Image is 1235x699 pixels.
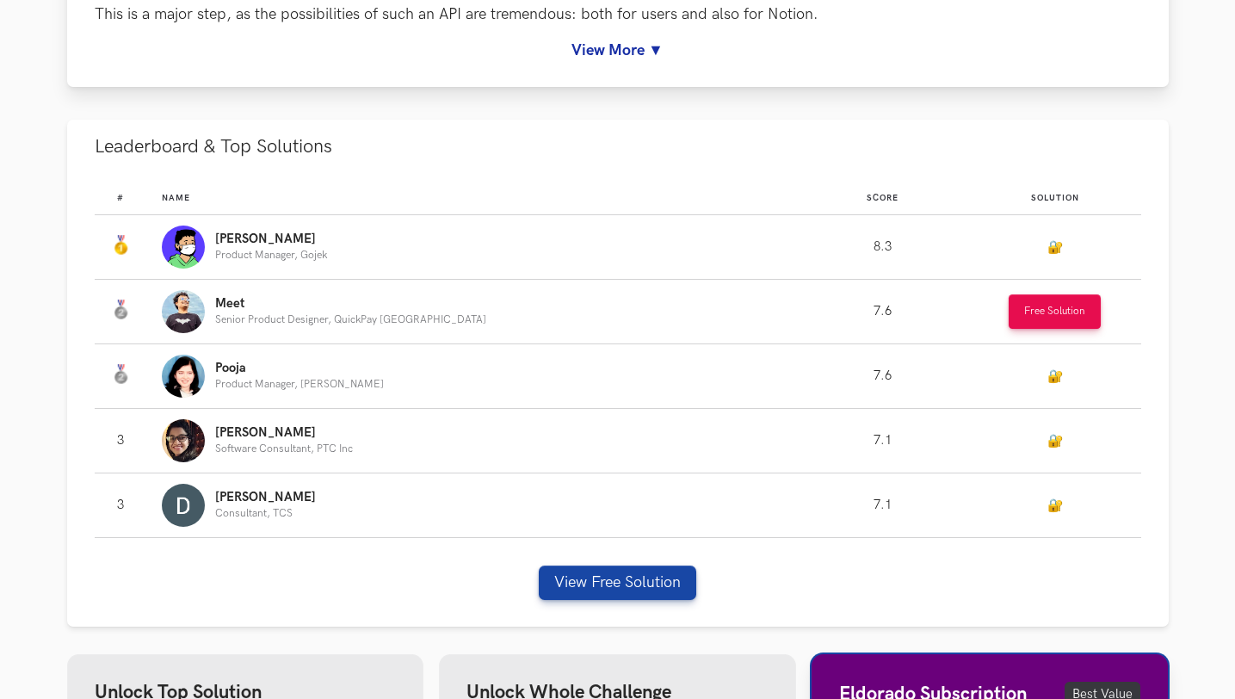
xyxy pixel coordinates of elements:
p: [PERSON_NAME] [215,426,353,440]
img: Profile photo [162,226,205,269]
p: Meet [215,297,486,311]
td: 7.1 [797,409,969,473]
a: 🔐 [1047,369,1063,384]
img: Profile photo [162,484,205,527]
p: This is a major step, as the possibilities of such an API are tremendous: both for users and also... [95,3,1141,25]
a: 🔐 [1047,240,1063,255]
a: 🔐 [1047,498,1063,513]
img: Gold Medal [110,235,131,256]
button: View Free Solution [539,566,696,600]
td: 3 [95,409,162,473]
span: Leaderboard & Top Solutions [95,135,332,158]
img: Profile photo [162,419,205,462]
p: [PERSON_NAME] [215,232,327,246]
img: Silver Medal [110,364,131,385]
a: View More ▼ [95,41,1141,59]
img: Silver Medal [110,300,131,320]
td: 7.6 [797,344,969,409]
td: 8.3 [797,215,969,280]
td: 7.1 [797,473,969,538]
p: Product Manager, [PERSON_NAME] [215,379,384,390]
button: Free Solution [1009,294,1101,329]
img: Profile photo [162,355,205,398]
span: # [117,193,124,203]
span: Solution [1031,193,1079,203]
td: 3 [95,473,162,538]
img: Profile photo [162,290,205,333]
p: Pooja [215,362,384,375]
span: Name [162,193,190,203]
table: Leaderboard [95,179,1141,538]
a: 🔐 [1047,434,1063,448]
p: Consultant, TCS [215,508,316,519]
p: [PERSON_NAME] [215,491,316,504]
p: Product Manager, Gojek [215,250,327,261]
td: 7.6 [797,280,969,344]
p: Software Consultant, PTC Inc [215,443,353,455]
span: Score [867,193,898,203]
p: Senior Product Designer, QuickPay [GEOGRAPHIC_DATA] [215,314,486,325]
button: Leaderboard & Top Solutions [67,120,1169,174]
div: Leaderboard & Top Solutions [67,174,1169,628]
